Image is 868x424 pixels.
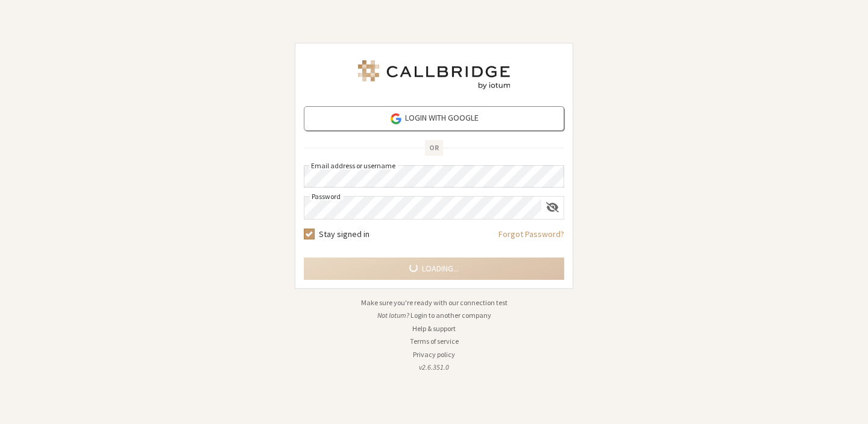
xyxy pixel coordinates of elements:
a: Make sure you're ready with our connection test [361,298,508,307]
input: Email address or username [304,165,564,188]
button: Loading... [304,258,564,280]
input: Password [304,197,541,219]
li: Not Iotum? [295,310,573,321]
a: Privacy policy [413,350,455,359]
a: Login with Google [304,106,564,131]
a: Terms of service [410,337,459,346]
img: google-icon.png [389,112,403,125]
span: OR [425,140,443,156]
span: Loading... [422,262,459,275]
li: v2.6.351.0 [295,362,573,373]
button: Login to another company [410,310,491,321]
div: Show password [541,197,564,218]
a: Forgot Password? [498,228,564,249]
a: Help & support [412,324,456,333]
label: Stay signed in [319,228,370,241]
img: Iotum [356,60,512,89]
